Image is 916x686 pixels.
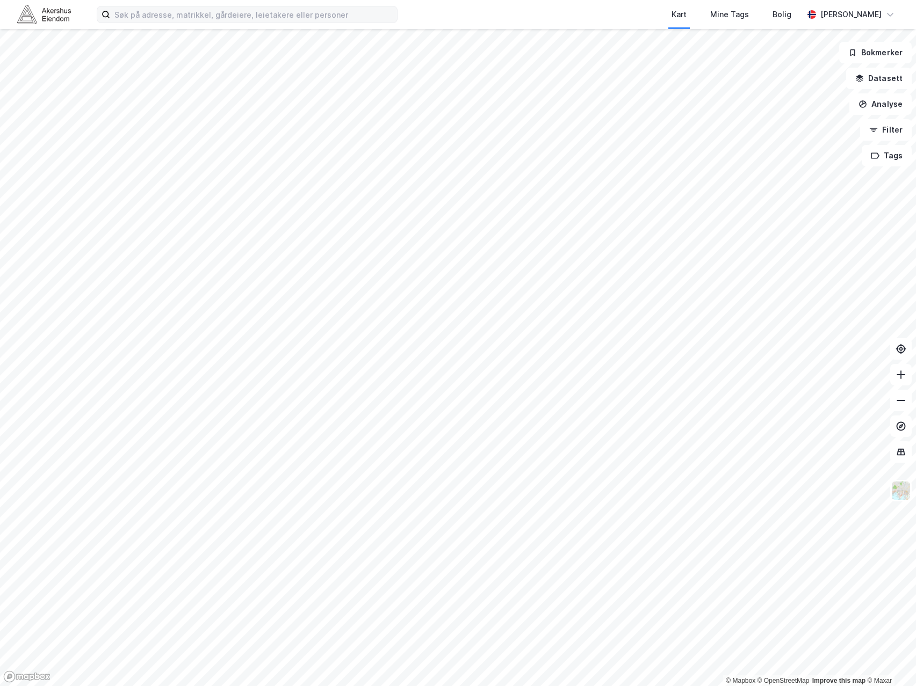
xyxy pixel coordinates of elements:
a: OpenStreetMap [758,677,810,684]
div: Kontrollprogram for chat [862,634,916,686]
div: [PERSON_NAME] [820,8,882,21]
iframe: Chat Widget [862,634,916,686]
div: Bolig [773,8,791,21]
div: Mine Tags [710,8,749,21]
button: Analyse [849,93,912,115]
a: Mapbox homepage [3,670,51,683]
button: Bokmerker [839,42,912,63]
a: Improve this map [812,677,865,684]
button: Filter [860,119,912,141]
div: Kart [672,8,687,21]
a: Mapbox [726,677,755,684]
img: Z [891,480,911,501]
input: Søk på adresse, matrikkel, gårdeiere, leietakere eller personer [110,6,397,23]
button: Datasett [846,68,912,89]
button: Tags [862,145,912,166]
img: akershus-eiendom-logo.9091f326c980b4bce74ccdd9f866810c.svg [17,5,71,24]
